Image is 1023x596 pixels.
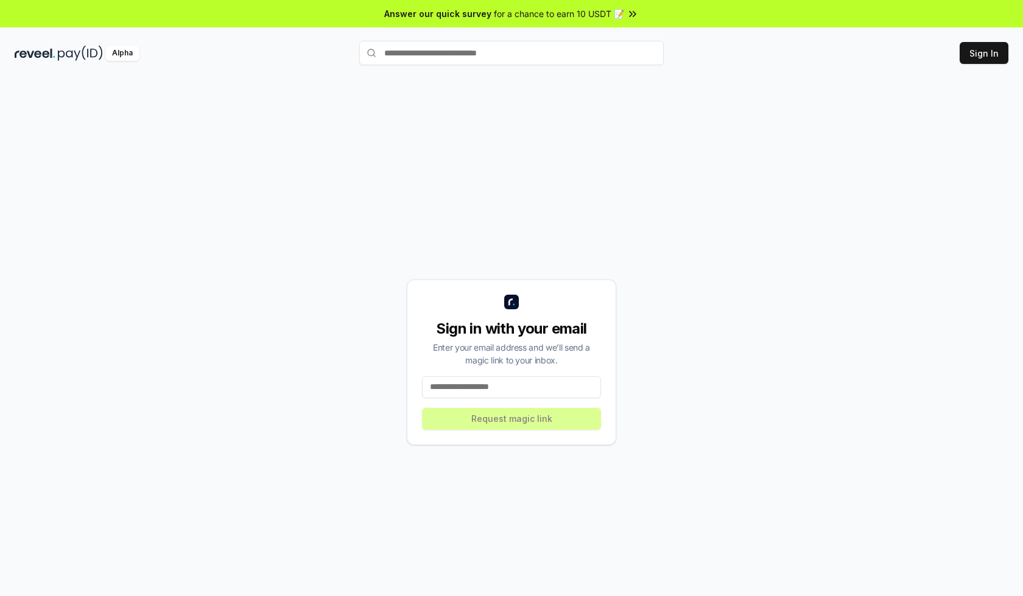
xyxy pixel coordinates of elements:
[960,42,1008,64] button: Sign In
[384,7,491,20] span: Answer our quick survey
[422,319,601,338] div: Sign in with your email
[15,46,55,61] img: reveel_dark
[105,46,139,61] div: Alpha
[58,46,103,61] img: pay_id
[422,341,601,366] div: Enter your email address and we’ll send a magic link to your inbox.
[494,7,624,20] span: for a chance to earn 10 USDT 📝
[504,295,519,309] img: logo_small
